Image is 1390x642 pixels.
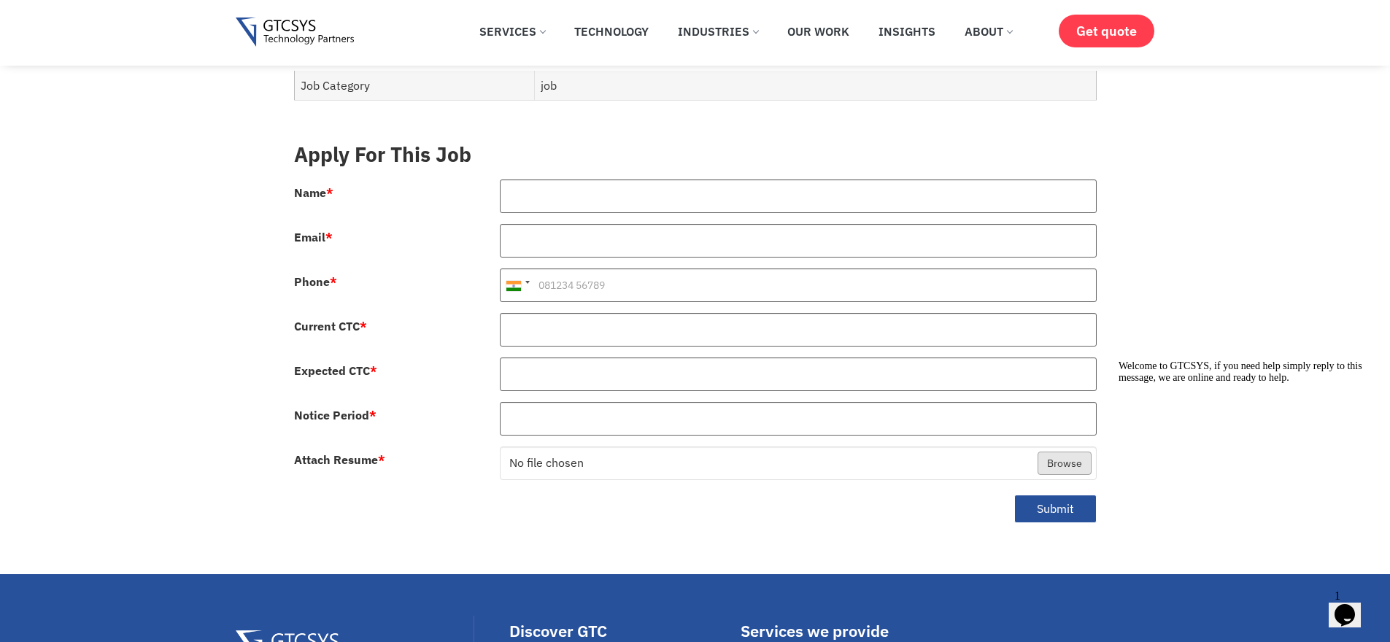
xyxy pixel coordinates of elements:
button: Submit [1014,495,1097,523]
a: Services [468,15,556,47]
span: Get quote [1076,23,1137,39]
a: Technology [563,15,660,47]
div: Discover GTC [509,623,733,639]
label: Email [294,231,333,243]
iframe: chat widget [1329,584,1375,627]
label: Attach Resume [294,454,385,465]
td: Job Category [294,71,535,101]
span: Welcome to GTCSYS, if you need help simply reply to this message, we are online and ready to help. [6,6,250,28]
img: Gtcsys logo [236,18,355,47]
a: Industries [667,15,769,47]
h3: Apply For This Job [294,142,1097,167]
div: Welcome to GTCSYS, if you need help simply reply to this message, we are online and ready to help. [6,6,269,29]
a: Our Work [776,15,860,47]
label: Phone [294,276,337,287]
label: Expected CTC [294,365,377,376]
iframe: chat widget [1113,355,1375,576]
div: Services we provide [741,623,967,639]
a: About [954,15,1023,47]
input: 081234 56789 [500,268,1097,302]
label: Name [294,187,333,198]
a: Insights [868,15,946,47]
label: Current CTC [294,320,367,332]
div: India (भारत): +91 [501,269,534,301]
a: Get quote [1059,15,1154,47]
td: job [535,71,1096,101]
label: Notice Period [294,409,377,421]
